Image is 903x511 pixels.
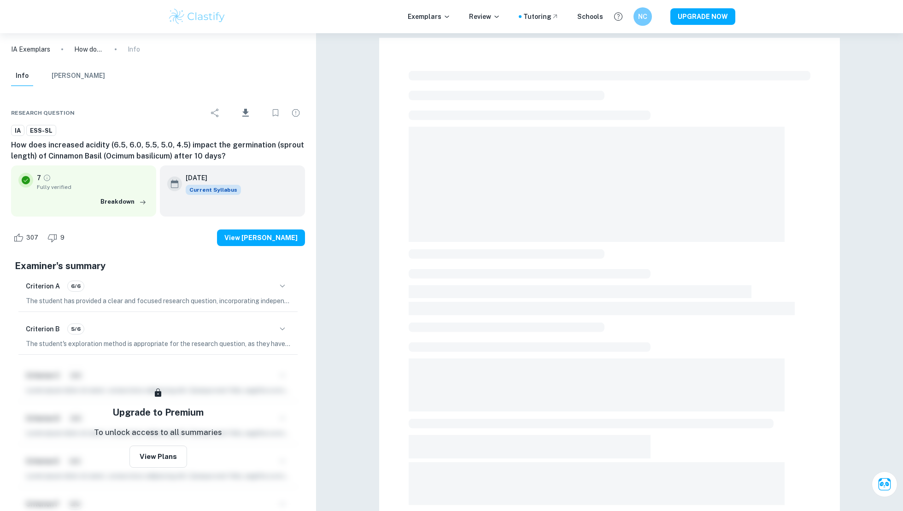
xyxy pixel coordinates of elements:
div: Dislike [45,230,70,245]
span: 307 [21,233,43,242]
span: IA [12,126,24,135]
h5: Examiner's summary [15,259,301,273]
div: Download [226,101,264,125]
a: IA Exemplars [11,44,50,54]
div: Report issue [287,104,305,122]
a: IA [11,125,24,136]
div: Like [11,230,43,245]
div: Bookmark [266,104,285,122]
a: ESS-SL [26,125,56,136]
span: 6/6 [68,282,84,290]
h6: [DATE] [186,173,234,183]
p: To unlock access to all summaries [94,427,222,439]
div: This exemplar is based on the current syllabus. Feel free to refer to it for inspiration/ideas wh... [186,185,241,195]
span: Current Syllabus [186,185,241,195]
button: UPGRADE NOW [670,8,735,25]
button: Info [11,66,33,86]
button: Ask Clai [872,471,897,497]
p: How does increased acidity (6.5, 6.0, 5.5, 5.0, 4.5) impact the germination (sprout length) of Ci... [74,44,104,54]
p: The student's exploration method is appropriate for the research question, as they have clearly o... [26,339,290,349]
span: 5/6 [68,325,84,333]
p: Info [128,44,140,54]
p: Exemplars [408,12,451,22]
button: [PERSON_NAME] [52,66,105,86]
button: View [PERSON_NAME] [217,229,305,246]
button: View Plans [129,446,187,468]
a: Schools [577,12,603,22]
img: Clastify logo [168,7,226,26]
span: Fully verified [37,183,149,191]
h6: NC [638,12,648,22]
p: 7 [37,173,41,183]
a: Grade fully verified [43,174,51,182]
span: 9 [55,233,70,242]
h5: Upgrade to Premium [112,405,204,419]
div: Share [206,104,224,122]
span: Research question [11,109,75,117]
button: Help and Feedback [610,9,626,24]
h6: How does increased acidity (6.5, 6.0, 5.5, 5.0, 4.5) impact the germination (sprout length) of Ci... [11,140,305,162]
button: Breakdown [98,195,149,209]
h6: Criterion B [26,324,60,334]
p: Review [469,12,500,22]
h6: Criterion A [26,281,60,291]
span: ESS-SL [27,126,56,135]
button: NC [633,7,652,26]
p: The student has provided a clear and focused research question, incorporating independent and dep... [26,296,290,306]
a: Tutoring [523,12,559,22]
